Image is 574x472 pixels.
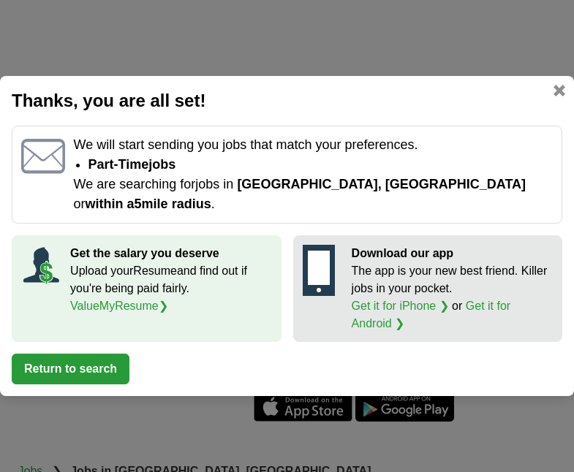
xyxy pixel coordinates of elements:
[352,245,553,262] p: Download our app
[70,262,271,315] p: Upload your Resume and find out if you're being paid fairly.
[70,300,168,312] a: ValueMyResume❯
[88,155,553,175] li: Part-time jobs
[12,354,129,384] button: Return to search
[86,197,211,211] span: within a 5 mile radius
[12,88,562,114] h2: Thanks, you are all set!
[352,300,449,312] a: Get it for iPhone ❯
[237,177,526,191] span: [GEOGRAPHIC_DATA], [GEOGRAPHIC_DATA]
[352,262,553,332] p: The app is your new best friend. Killer jobs in your pocket. or
[74,175,553,214] p: We are searching for jobs in or .
[74,135,553,155] p: We will start sending you jobs that match your preferences.
[70,245,271,262] p: Get the salary you deserve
